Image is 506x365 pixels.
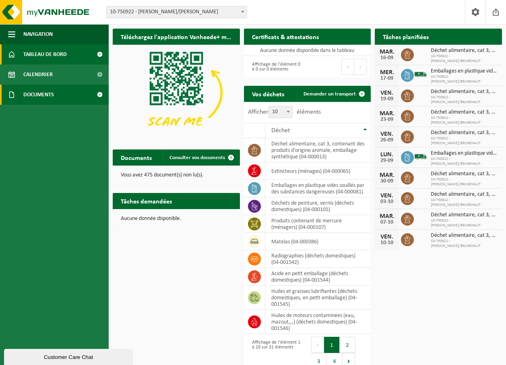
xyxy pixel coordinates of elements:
div: 29-09 [379,158,395,164]
img: BL-SO-LV [414,150,428,164]
div: MAR. [379,213,395,220]
span: Déchet alimentaire, cat 3, contenant des produits d'origine animale, emballage s... [431,212,498,218]
div: 23-09 [379,117,395,122]
div: Affichage de l'élément 0 à 0 sur 0 éléments [248,58,304,76]
td: produits contenant de mercure (ménagers) (04-000107) [265,215,371,233]
span: Emballages en plastique vides souillés par des substances dangereuses [431,68,498,75]
span: Déchet alimentaire, cat 3, contenant des produits d'origine animale, emballage s... [431,191,498,198]
td: acide en petit emballage (déchets domestiques) (04-001544) [265,268,371,286]
span: 10-750922 - [PERSON_NAME]/BRUNEHAUT [431,218,498,228]
span: 10-750922 - IPALLE ANTOING/BRUNEHAUT - BRUNEHAUT [107,6,247,18]
h2: Documents [113,149,160,165]
td: déchet alimentaire, cat 3, contenant des produits d'origine animale, emballage synthétique (04-00... [265,138,371,162]
span: Déchet [271,127,290,134]
div: 17-09 [379,76,395,81]
div: 16-09 [379,55,395,61]
p: Aucune donnée disponible. [121,216,232,222]
span: 10-750922 - [PERSON_NAME]/BRUNEHAUT [431,177,498,187]
td: Aucune donnée disponible dans le tableau [244,45,371,56]
div: 30-09 [379,178,395,184]
div: VEN. [379,131,395,137]
h2: Tâches planifiées [375,29,437,44]
a: Consulter vos documents [163,149,239,166]
div: MAR. [379,110,395,117]
span: Calendrier [23,64,53,85]
td: emballages en plastique vides souillés par des substances dangereuses (04-000081) [265,180,371,197]
button: 1 [324,337,340,353]
div: VEN. [379,193,395,199]
span: 10-750922 - [PERSON_NAME]/BRUNEHAUT [431,198,498,207]
h2: Certificats & attestations [244,29,327,44]
div: 26-09 [379,137,395,143]
span: Déchet alimentaire, cat 3, contenant des produits d'origine animale, emballage s... [431,130,498,136]
div: LUN. [379,151,395,158]
button: 2 [340,337,355,353]
span: Déchet alimentaire, cat 3, contenant des produits d'origine animale, emballage s... [431,232,498,239]
div: MAR. [379,49,395,55]
span: 10-750922 - [PERSON_NAME]/BRUNEHAUT [431,136,498,146]
td: huiles de moteurs contaminées (eau, mazout,,,) (déchets domestiques) (04-001546) [265,310,371,334]
span: 10-750922 - [PERSON_NAME]/BRUNEHAUT [431,75,498,84]
span: Déchet alimentaire, cat 3, contenant des produits d'origine animale, emballage s... [431,109,498,116]
h2: Vos déchets [244,86,292,102]
div: MER. [379,69,395,76]
iframe: chat widget [4,347,134,365]
td: extincteurs (ménages) (04-000065) [265,162,371,180]
span: Navigation [23,24,53,44]
span: 10-750922 - IPALLE ANTOING/BRUNEHAUT - BRUNEHAUT [106,6,247,18]
span: Consulter vos documents [169,155,225,160]
span: Déchet alimentaire, cat 3, contenant des produits d'origine animale, emballage s... [431,48,498,54]
button: Next [354,59,367,75]
td: Radiographies (déchets domestiques) (04-001542) [265,250,371,268]
h2: Tâches demandées [113,193,180,209]
span: 10 [269,106,292,118]
span: Déchet alimentaire, cat 3, contenant des produits d'origine animale, emballage s... [431,89,498,95]
div: VEN. [379,234,395,240]
span: 10-750922 - [PERSON_NAME]/BRUNEHAUT [431,54,498,64]
div: 07-10 [379,220,395,225]
span: 10-750922 - [PERSON_NAME]/BRUNEHAUT [431,239,498,249]
p: Vous avez 475 document(s) non lu(s). [121,172,232,178]
span: 10-750922 - [PERSON_NAME]/BRUNEHAUT [431,157,498,166]
span: 10-750922 - [PERSON_NAME]/BRUNEHAUT [431,116,498,125]
div: 10-10 [379,240,395,246]
h2: Téléchargez l'application Vanheede+ maintenant! [113,29,240,44]
span: Tableau de bord [23,44,67,64]
div: 19-09 [379,96,395,102]
img: Download de VHEPlus App [113,45,240,140]
button: Previous [341,59,354,75]
div: 03-10 [379,199,395,205]
span: 10-750922 - [PERSON_NAME]/BRUNEHAUT [431,95,498,105]
button: Previous [311,337,324,353]
div: MAR. [379,172,395,178]
td: déchets de peinture, vernis (déchets domestiques) (04-000105) [265,197,371,215]
span: Déchet alimentaire, cat 3, contenant des produits d'origine animale, emballage s... [431,171,498,177]
td: matelas (04-000386) [265,233,371,250]
span: Emballages en plastique vides souillés par des substances dangereuses [431,150,498,157]
div: VEN. [379,90,395,96]
img: BL-SO-LV [414,68,428,81]
a: Demander un transport [297,86,370,102]
td: huiles et graisses lubrifiantes (déchets domestiques, en petit emballage) (04-001545) [265,286,371,310]
label: Afficher éléments [248,109,321,115]
span: Documents [23,85,54,105]
span: Demander un transport [304,91,356,97]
